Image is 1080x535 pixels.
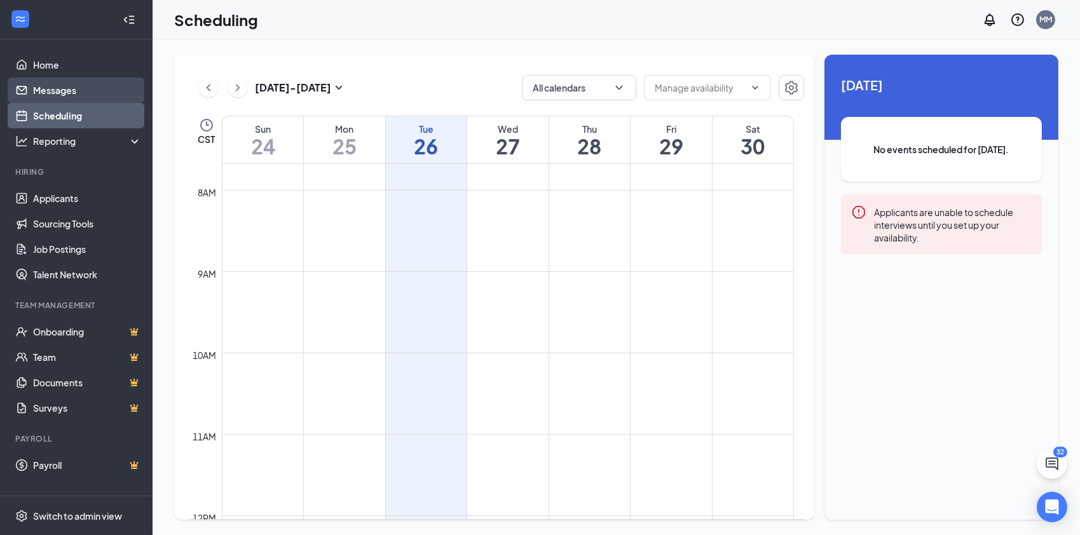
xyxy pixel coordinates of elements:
div: 9am [196,267,219,281]
a: August 26, 2025 [386,116,467,163]
svg: Analysis [15,135,28,147]
a: DocumentsCrown [33,370,142,395]
a: PayrollCrown [33,452,142,478]
div: Sun [222,123,303,135]
h1: 24 [222,135,303,157]
h1: 28 [549,135,631,157]
h1: 26 [386,135,467,157]
h1: Scheduling [174,9,258,30]
svg: Notifications [982,12,997,27]
svg: Collapse [123,13,135,26]
span: No events scheduled for [DATE]. [866,142,1016,156]
a: August 30, 2025 [713,116,793,163]
svg: ChevronLeft [202,80,215,95]
a: Messages [33,78,142,103]
h1: 30 [713,135,793,157]
div: Thu [549,123,631,135]
h1: 25 [304,135,385,157]
div: Mon [304,123,385,135]
h1: 27 [467,135,549,157]
button: ChevronRight [228,78,247,97]
a: August 27, 2025 [467,116,549,163]
h3: [DATE] - [DATE] [255,81,331,95]
svg: ChevronDown [750,83,760,93]
h1: 29 [631,135,712,157]
a: TeamCrown [33,344,142,370]
a: SurveysCrown [33,395,142,421]
button: ChatActive [1037,449,1067,479]
div: Payroll [15,433,139,444]
div: Switch to admin view [33,510,122,522]
svg: Settings [784,80,799,95]
a: OnboardingCrown [33,319,142,344]
svg: ChevronDown [613,81,625,94]
svg: Error [851,205,866,220]
button: ChevronLeft [199,78,218,97]
div: Fri [631,123,712,135]
svg: QuestionInfo [1010,12,1025,27]
div: Sat [713,123,793,135]
div: 12pm [191,511,219,525]
div: 11am [191,430,219,444]
div: MM [1039,14,1052,25]
div: 8am [196,186,219,200]
div: Reporting [33,135,142,147]
svg: ChatActive [1044,456,1060,471]
svg: Clock [199,118,214,133]
svg: SmallChevronDown [331,80,346,95]
a: August 29, 2025 [631,116,712,163]
span: CST [198,133,215,146]
a: August 25, 2025 [304,116,385,163]
a: Applicants [33,186,142,211]
button: All calendarsChevronDown [522,75,636,100]
svg: ChevronRight [231,80,244,95]
input: Manage availability [655,81,745,95]
div: 10am [191,348,219,362]
div: Tue [386,123,467,135]
div: Applicants are unable to schedule interviews until you set up your availability. [874,205,1032,244]
div: Team Management [15,300,139,311]
button: Settings [779,75,804,100]
div: Hiring [15,166,139,177]
a: Sourcing Tools [33,211,142,236]
a: Home [33,52,142,78]
svg: Settings [15,510,28,522]
a: Talent Network [33,262,142,287]
div: 32 [1053,447,1067,457]
span: [DATE] [841,75,1042,95]
a: August 28, 2025 [549,116,631,163]
a: Job Postings [33,236,142,262]
svg: WorkstreamLogo [14,13,27,25]
div: Wed [467,123,549,135]
a: August 24, 2025 [222,116,303,163]
div: Open Intercom Messenger [1037,492,1067,522]
a: Scheduling [33,103,142,128]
